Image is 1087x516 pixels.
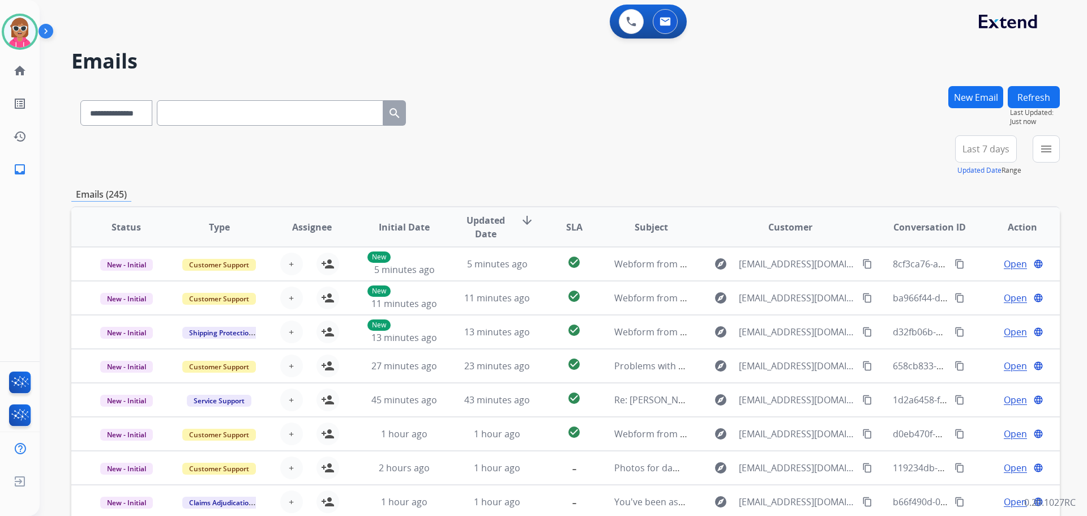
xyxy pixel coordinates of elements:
[862,395,872,405] mat-icon: content_copy
[182,429,256,441] span: Customer Support
[567,357,581,371] mat-icon: check_circle
[714,427,727,441] mat-icon: explore
[862,259,872,269] mat-icon: content_copy
[367,251,391,263] p: New
[289,325,294,339] span: +
[182,361,256,373] span: Customer Support
[948,86,1003,108] button: New Email
[955,293,965,303] mat-icon: content_copy
[739,461,855,475] span: [EMAIL_ADDRESS][DOMAIN_NAME]
[1004,461,1027,475] span: Open
[614,326,871,338] span: Webform from [EMAIL_ADDRESS][DOMAIN_NAME] on [DATE]
[714,359,727,373] mat-icon: explore
[474,496,520,508] span: 1 hour ago
[614,462,764,474] span: Photos for damaged product claim
[289,495,294,509] span: +
[714,325,727,339] mat-icon: explore
[209,220,230,234] span: Type
[280,321,303,343] button: +
[614,496,966,508] span: You've been assigned a new service order: 78b5684c-69c8-428b-b209-0577e841f8ff
[474,462,520,474] span: 1 hour ago
[1033,463,1043,473] mat-icon: language
[739,257,855,271] span: [EMAIL_ADDRESS][DOMAIN_NAME]
[567,391,581,405] mat-icon: check_circle
[182,463,256,475] span: Customer Support
[566,220,583,234] span: SLA
[739,325,855,339] span: [EMAIL_ADDRESS][DOMAIN_NAME]
[955,259,965,269] mat-icon: content_copy
[374,263,435,276] span: 5 minutes ago
[635,220,668,234] span: Subject
[739,427,855,441] span: [EMAIL_ADDRESS][DOMAIN_NAME]
[4,16,36,48] img: avatar
[289,291,294,305] span: +
[182,293,256,305] span: Customer Support
[1004,359,1027,373] span: Open
[893,496,1063,508] span: b66f490d-0861-4a60-a044-bae5fbf93620
[321,427,335,441] mat-icon: person_add
[182,497,260,509] span: Claims Adjudication
[893,292,1062,304] span: ba966f44-da02-448e-be5b-3cf57f2521ec
[280,389,303,411] button: +
[862,463,872,473] mat-icon: content_copy
[289,359,294,373] span: +
[714,291,727,305] mat-icon: explore
[280,423,303,445] button: +
[1024,496,1076,509] p: 0.20.1027RC
[739,495,855,509] span: [EMAIL_ADDRESS][DOMAIN_NAME]
[71,187,131,202] p: Emails (245)
[13,130,27,143] mat-icon: history
[957,166,1002,175] button: Updated Date
[371,331,437,344] span: 13 minutes ago
[955,135,1017,163] button: Last 7 days
[893,394,1062,406] span: 1d2a6458-fd53-4ef6-b41c-8a4ebfc8cb26
[955,497,965,507] mat-icon: content_copy
[280,457,303,479] button: +
[1033,327,1043,337] mat-icon: language
[321,359,335,373] mat-icon: person_add
[567,255,581,269] mat-icon: check_circle
[100,327,153,339] span: New - Initial
[13,97,27,110] mat-icon: list_alt
[280,355,303,377] button: +
[1004,495,1027,509] span: Open
[714,495,727,509] mat-icon: explore
[862,429,872,439] mat-icon: content_copy
[567,289,581,303] mat-icon: check_circle
[567,459,581,473] mat-icon: -
[381,496,427,508] span: 1 hour ago
[893,220,966,234] span: Conversation ID
[379,220,430,234] span: Initial Date
[957,165,1021,175] span: Range
[13,64,27,78] mat-icon: home
[614,258,871,270] span: Webform from [EMAIL_ADDRESS][DOMAIN_NAME] on [DATE]
[100,293,153,305] span: New - Initial
[464,394,530,406] span: 43 minutes ago
[71,50,1060,73] h2: Emails
[289,461,294,475] span: +
[614,360,759,372] span: Problems with resubmitting claim
[474,428,520,440] span: 1 hour ago
[955,463,965,473] mat-icon: content_copy
[379,462,430,474] span: 2 hours ago
[100,259,153,271] span: New - Initial
[292,220,332,234] span: Assignee
[182,259,256,271] span: Customer Support
[321,461,335,475] mat-icon: person_add
[739,291,855,305] span: [EMAIL_ADDRESS][DOMAIN_NAME]
[955,327,965,337] mat-icon: content_copy
[460,214,512,241] span: Updated Date
[13,163,27,176] mat-icon: inbox
[321,495,335,509] mat-icon: person_add
[967,207,1060,247] th: Action
[1004,393,1027,407] span: Open
[614,292,871,304] span: Webform from [EMAIL_ADDRESS][DOMAIN_NAME] on [DATE]
[367,285,391,297] p: New
[388,106,401,120] mat-icon: search
[464,292,530,304] span: 11 minutes ago
[1004,427,1027,441] span: Open
[1004,325,1027,339] span: Open
[371,394,437,406] span: 45 minutes ago
[467,258,528,270] span: 5 minutes ago
[1033,361,1043,371] mat-icon: language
